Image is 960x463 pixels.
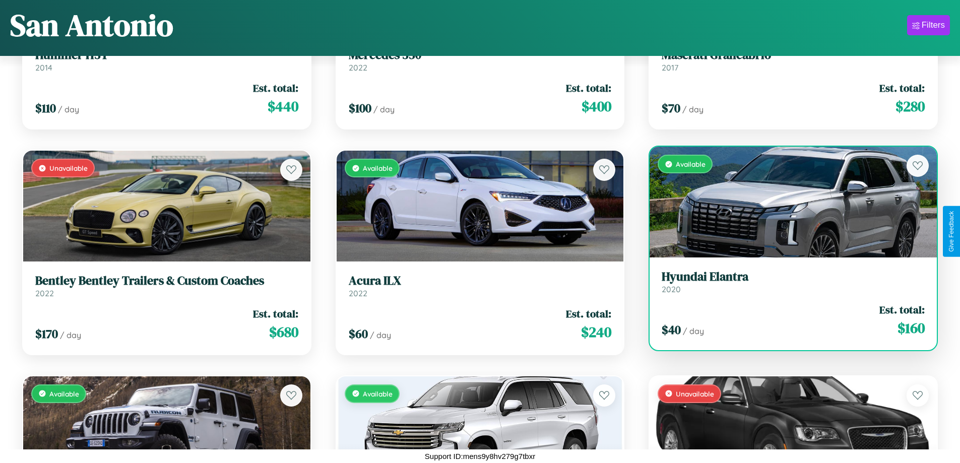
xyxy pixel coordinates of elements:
[60,330,81,340] span: / day
[662,270,925,294] a: Hyundai Elantra2020
[269,322,298,342] span: $ 680
[35,274,298,288] h3: Bentley Bentley Trailers & Custom Coaches
[425,449,535,463] p: Support ID: mens9y8hv279g7tbxr
[349,274,612,298] a: Acura ILX2022
[35,48,298,73] a: Hummer H3T2014
[898,318,925,338] span: $ 160
[349,48,612,73] a: Mercedes 3502022
[662,284,681,294] span: 2020
[49,389,79,398] span: Available
[349,288,367,298] span: 2022
[35,325,58,342] span: $ 170
[349,274,612,288] h3: Acura ILX
[682,104,703,114] span: / day
[566,81,611,95] span: Est. total:
[363,389,393,398] span: Available
[253,306,298,321] span: Est. total:
[948,211,955,252] div: Give Feedback
[373,104,395,114] span: / day
[35,288,54,298] span: 2022
[349,325,368,342] span: $ 60
[582,96,611,116] span: $ 400
[922,20,945,30] div: Filters
[676,160,706,168] span: Available
[268,96,298,116] span: $ 440
[10,5,173,46] h1: San Antonio
[35,62,52,73] span: 2014
[907,15,950,35] button: Filters
[349,100,371,116] span: $ 100
[662,270,925,284] h3: Hyundai Elantra
[566,306,611,321] span: Est. total:
[49,164,88,172] span: Unavailable
[662,48,925,73] a: Maserati Grancabrio2017
[363,164,393,172] span: Available
[879,302,925,317] span: Est. total:
[370,330,391,340] span: / day
[895,96,925,116] span: $ 280
[662,321,681,338] span: $ 40
[58,104,79,114] span: / day
[581,322,611,342] span: $ 240
[676,389,714,398] span: Unavailable
[349,62,367,73] span: 2022
[662,62,678,73] span: 2017
[662,100,680,116] span: $ 70
[35,274,298,298] a: Bentley Bentley Trailers & Custom Coaches2022
[35,100,56,116] span: $ 110
[253,81,298,95] span: Est. total:
[879,81,925,95] span: Est. total:
[683,326,704,336] span: / day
